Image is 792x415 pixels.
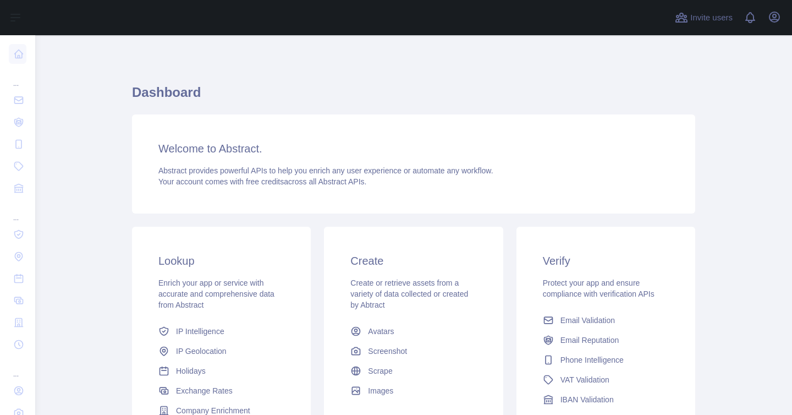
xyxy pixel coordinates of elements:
span: Enrich your app or service with accurate and comprehensive data from Abstract [158,279,274,309]
a: VAT Validation [538,370,673,390]
a: Email Reputation [538,330,673,350]
span: IP Intelligence [176,326,224,337]
span: VAT Validation [560,374,609,385]
a: Scrape [346,361,481,381]
span: Abstract provides powerful APIs to help you enrich any user experience or automate any workflow. [158,166,493,175]
a: Holidays [154,361,289,381]
span: Create or retrieve assets from a variety of data collected or created by Abtract [350,279,468,309]
span: Avatars [368,326,394,337]
span: Protect your app and ensure compliance with verification APIs [543,279,654,298]
a: Images [346,381,481,401]
span: Screenshot [368,346,407,357]
a: Email Validation [538,310,673,330]
div: ... [9,200,26,222]
a: IBAN Validation [538,390,673,409]
a: Exchange Rates [154,381,289,401]
span: Exchange Rates [176,385,233,396]
a: Phone Intelligence [538,350,673,370]
span: Invite users [690,12,733,24]
h3: Lookup [158,253,284,269]
button: Invite users [673,9,735,26]
div: ... [9,357,26,379]
span: free credits [246,177,284,186]
span: IBAN Validation [560,394,614,405]
h3: Create [350,253,476,269]
span: Email Validation [560,315,615,326]
span: Scrape [368,365,392,376]
div: ... [9,66,26,88]
span: IP Geolocation [176,346,227,357]
h1: Dashboard [132,84,695,110]
a: Screenshot [346,341,481,361]
h3: Verify [543,253,669,269]
span: Phone Intelligence [560,354,624,365]
span: Email Reputation [560,335,619,346]
a: IP Intelligence [154,321,289,341]
span: Your account comes with across all Abstract APIs. [158,177,366,186]
span: Images [368,385,393,396]
a: IP Geolocation [154,341,289,361]
a: Avatars [346,321,481,341]
span: Holidays [176,365,206,376]
h3: Welcome to Abstract. [158,141,669,156]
